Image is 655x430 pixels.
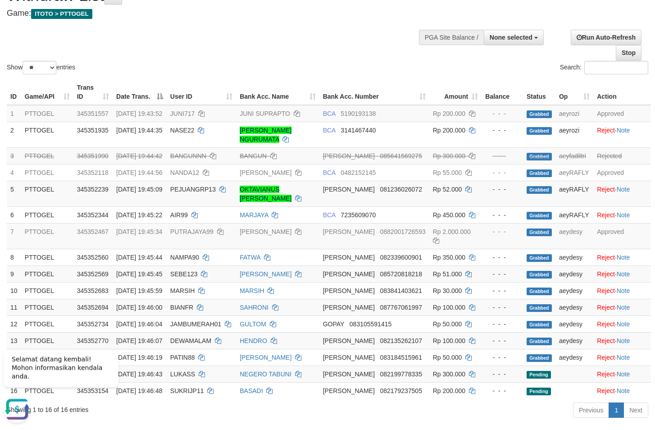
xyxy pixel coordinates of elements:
td: · [593,349,651,366]
td: Approved [593,164,651,181]
div: Showing 1 to 16 of 16 entries [7,402,266,414]
a: Note [617,337,630,344]
span: Copy 083841403621 to clipboard [380,287,422,294]
a: [PERSON_NAME] [240,270,291,278]
span: Rp 200.000 [433,110,465,117]
span: 345352734 [77,320,109,328]
td: · [593,206,651,223]
span: Selamat datang kembali! Mohon informasikan kendala anda. [12,14,102,38]
a: Note [617,287,630,294]
div: - - - [485,151,519,160]
td: PTTOGEL [21,181,73,206]
span: 345352770 [77,337,109,344]
span: [PERSON_NAME] [323,354,375,361]
span: [PERSON_NAME] [323,371,375,378]
span: BANGUNNN [170,152,206,160]
div: - - - [485,227,519,236]
span: PEJUANGRP13 [170,186,216,193]
td: · [593,299,651,316]
span: Rp 200.000 [433,127,465,134]
span: [PERSON_NAME] [323,304,375,311]
div: - - - [485,353,519,362]
th: ID [7,79,21,105]
span: Rp 50.000 [433,320,462,328]
div: - - - [485,210,519,220]
span: Grabbed [527,321,552,329]
div: - - - [485,303,519,312]
a: Note [617,371,630,378]
a: HENDRO [240,337,267,344]
span: Grabbed [527,304,552,312]
input: Search: [584,61,648,74]
th: Action [593,79,651,105]
span: BIANFR [170,304,193,311]
a: BANGUN [240,152,267,160]
a: Stop [616,45,641,60]
span: [DATE] 19:45:59 [116,287,162,294]
td: aeyRAFLY [555,206,593,223]
td: · [593,181,651,206]
a: JUNI SUPRAPTO [240,110,290,117]
td: · [593,249,651,265]
span: MARSIH [170,287,195,294]
span: Rp 55.000 [433,169,462,176]
span: Grabbed [527,169,552,177]
td: 9 [7,265,21,282]
a: 1 [609,403,624,418]
span: 345352569 [77,270,109,278]
td: Approved [593,105,651,122]
span: [DATE] 19:45:45 [116,270,162,278]
span: Rp 2.000.000 [433,228,471,235]
span: Rp 300.000 [433,152,465,160]
span: 345352560 [77,254,109,261]
span: [DATE] 19:45:09 [116,186,162,193]
span: [PERSON_NAME] [323,337,375,344]
td: 12 [7,316,21,332]
span: Rp 30.000 [433,287,462,294]
span: [PERSON_NAME] [323,152,375,160]
td: PTTOGEL [21,105,73,122]
a: NEGERO TABUNI [240,371,291,378]
span: AIR99 [170,211,188,219]
span: Grabbed [527,271,552,279]
a: [PERSON_NAME] [240,354,291,361]
a: Reject [597,387,615,394]
span: 345352683 [77,287,109,294]
a: Reject [597,211,615,219]
a: OKTAVIANUS [PERSON_NAME] [240,186,291,202]
td: PTTOGEL [21,316,73,332]
span: 345352118 [77,169,109,176]
a: SAHRONI [240,304,268,311]
div: - - - [485,109,519,118]
span: [PERSON_NAME] [323,270,375,278]
span: Grabbed [527,186,552,194]
span: [DATE] 19:44:42 [116,152,162,160]
td: PTTOGEL [21,223,73,249]
a: Reject [597,320,615,328]
div: PGA Site Balance / [419,30,484,45]
a: Reject [597,287,615,294]
td: aeydesy [555,316,593,332]
td: PTTOGEL [21,122,73,147]
span: Copy 5190193138 to clipboard [341,110,376,117]
label: Show entries [7,61,75,74]
div: - - - [485,320,519,329]
th: Bank Acc. Name: activate to sort column ascending [236,79,319,105]
span: Rp 51.000 [433,270,462,278]
span: DEWAMALAM [170,337,211,344]
span: [DATE] 19:46:04 [116,320,162,328]
span: Grabbed [527,212,552,220]
span: BCA [323,169,336,176]
td: · [593,316,651,332]
span: Copy 082179237505 to clipboard [380,387,422,394]
th: Date Trans.: activate to sort column descending [113,79,167,105]
td: aeydesy [555,249,593,265]
span: Copy 7235609070 to clipboard [341,211,376,219]
span: Copy 3141467440 to clipboard [341,127,376,134]
td: PTTOGEL [21,206,73,223]
span: Grabbed [527,288,552,295]
td: aeydesy [555,349,593,366]
span: Grabbed [527,153,552,160]
td: aeydesy [555,332,593,349]
span: 345351557 [77,110,109,117]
